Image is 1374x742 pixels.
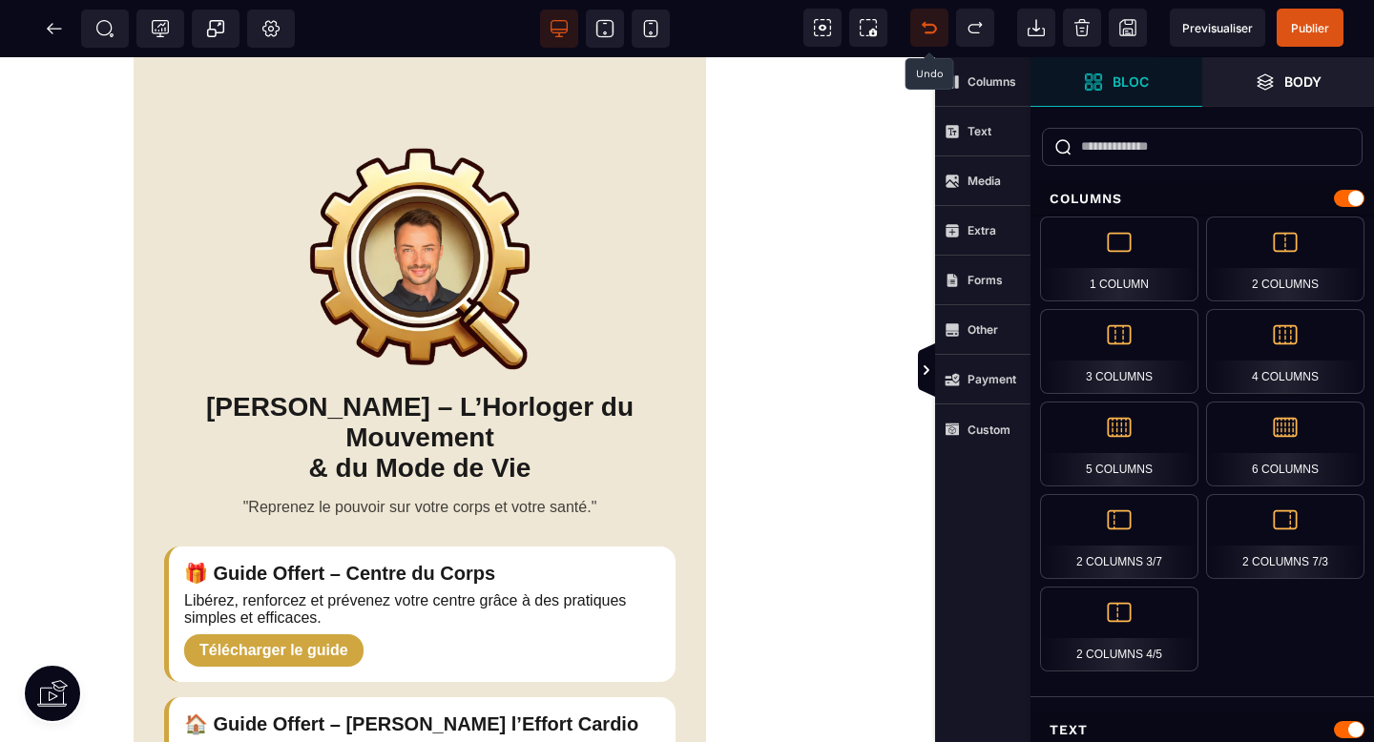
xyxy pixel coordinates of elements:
[968,174,1001,188] strong: Media
[968,273,1003,287] strong: Forms
[184,577,364,609] a: Télécharger le guide
[261,19,281,38] span: Setting Body
[1040,309,1198,394] div: 3 Columns
[1291,21,1329,35] span: Publier
[968,124,991,138] strong: Text
[306,86,533,317] img: 87cc829d28d44f969935f0a1e7d7ba8f_%E2%9C%85_Logo_-_Qui_suis-je.png
[1206,216,1364,301] div: 2 Columns
[1206,309,1364,394] div: 4 Columns
[1284,74,1322,89] strong: Body
[1030,181,1374,216] div: Columns
[968,372,1016,386] strong: Payment
[151,19,170,38] span: Tracking
[164,442,676,459] p: "Reprenez le pouvoir sur votre corps et votre santé."
[184,535,660,569] p: Libérez, renforcez et prévenez votre centre grâce à des pratiques simples et efficaces.
[1040,494,1198,579] div: 2 Columns 3/7
[1030,57,1202,107] span: Open Blocks
[1040,216,1198,301] div: 1 Column
[1182,21,1253,35] span: Previsualiser
[1170,9,1265,47] span: Preview
[1040,587,1198,671] div: 2 Columns 4/5
[1206,494,1364,579] div: 2 Columns 7/3
[849,9,887,47] span: Screenshot
[968,223,996,237] strong: Extra
[1206,402,1364,486] div: 6 Columns
[164,335,676,426] h1: [PERSON_NAME] – L’Horloger du Mouvement & du Mode de Vie
[968,74,1016,89] strong: Columns
[184,505,660,527] h2: 🎁 Guide Offert – Centre du Corps
[95,19,114,38] span: SEO
[1202,57,1374,107] span: Open Layer Manager
[1113,74,1149,89] strong: Bloc
[184,655,660,678] h2: 🏠 Guide Offert – [PERSON_NAME] l’Effort Cardio
[1040,402,1198,486] div: 5 Columns
[206,19,225,38] span: Popup
[968,423,1010,437] strong: Custom
[968,322,998,337] strong: Other
[803,9,842,47] span: View components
